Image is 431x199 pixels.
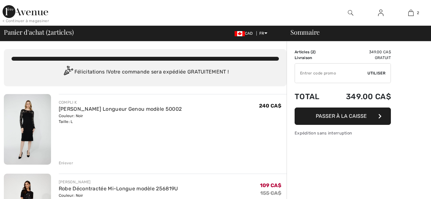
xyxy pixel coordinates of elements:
td: Gratuit [329,55,391,61]
div: Félicitations ! Votre commande sera expédiée GRATUITEMENT ! [12,66,279,79]
a: 2 [396,9,426,17]
div: Couleur: Noir Taille: L [59,113,182,125]
s: 155 CA$ [260,190,281,196]
td: Total [295,86,329,108]
div: Enlever [59,160,73,166]
div: COMPLI K [59,99,182,105]
img: Mon panier [408,9,414,17]
span: FR [259,31,267,36]
img: 1ère Avenue [3,5,48,18]
span: 2 [417,10,419,16]
span: Passer à la caisse [316,113,367,119]
a: Robe Décontractée Mi-Longue modèle 256819U [59,186,178,192]
td: Livraison [295,55,329,61]
input: Code promo [295,64,367,83]
span: Panier d'achat ( articles) [4,29,73,35]
div: [PERSON_NAME] [59,179,178,185]
span: 2 [47,27,51,36]
span: CAD [235,31,255,36]
img: Canadian Dollar [235,31,245,36]
div: Expédition sans interruption [295,130,391,136]
img: Mes infos [378,9,384,17]
img: recherche [348,9,353,17]
td: Articles ( ) [295,49,329,55]
button: Passer à la caisse [295,108,391,125]
img: Robe Fourreau Longueur Genou modèle 50002 [4,94,51,165]
a: Se connecter [373,9,389,17]
a: [PERSON_NAME] Longueur Genou modèle 50002 [59,106,182,112]
td: 349.00 CA$ [329,49,391,55]
span: 2 [312,50,314,54]
img: Congratulation2.svg [62,66,74,79]
div: < Continuer à magasiner [3,18,49,24]
span: 240 CA$ [259,103,281,109]
div: Sommaire [283,29,427,35]
span: Utiliser [367,70,385,76]
span: 109 CA$ [260,182,281,188]
td: 349.00 CA$ [329,86,391,108]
